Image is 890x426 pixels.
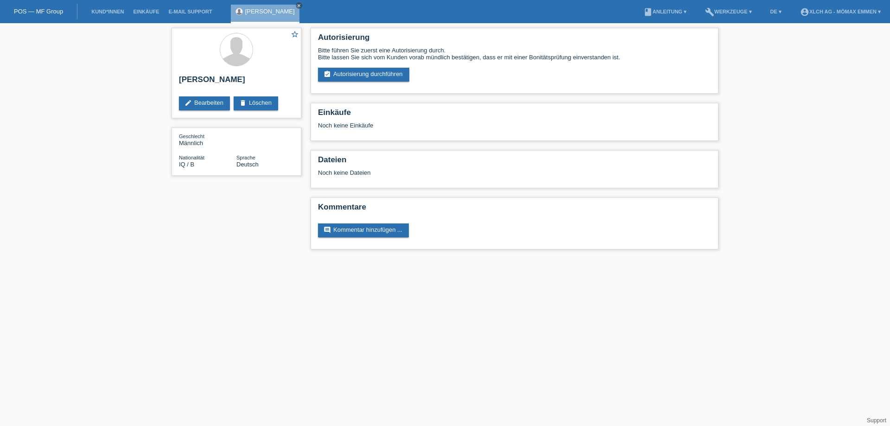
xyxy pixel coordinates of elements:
i: assignment_turned_in [324,70,331,78]
span: Deutsch [236,161,259,168]
div: Bitte führen Sie zuerst eine Autorisierung durch. Bitte lassen Sie sich vom Kunden vorab mündlich... [318,47,711,61]
i: edit [184,99,192,107]
h2: Autorisierung [318,33,711,47]
h2: Kommentare [318,203,711,216]
a: POS — MF Group [14,8,63,15]
i: build [705,7,714,17]
a: buildWerkzeuge ▾ [700,9,756,14]
span: Irak / B / 31.07.2003 [179,161,194,168]
a: star_border [291,30,299,40]
span: Geschlecht [179,134,204,139]
i: star_border [291,30,299,38]
h2: Einkäufe [318,108,711,122]
i: delete [239,99,247,107]
a: Kund*innen [87,9,128,14]
a: [PERSON_NAME] [245,8,295,15]
i: book [643,7,653,17]
a: DE ▾ [766,9,786,14]
a: E-Mail Support [164,9,217,14]
div: Noch keine Dateien [318,169,601,176]
span: Nationalität [179,155,204,160]
a: bookAnleitung ▾ [639,9,691,14]
div: Männlich [179,133,236,146]
h2: [PERSON_NAME] [179,75,294,89]
i: comment [324,226,331,234]
a: close [296,2,302,9]
h2: Dateien [318,155,711,169]
span: Sprache [236,155,255,160]
a: account_circleXLCH AG - Mömax Emmen ▾ [795,9,885,14]
a: deleteLöschen [234,96,278,110]
a: assignment_turned_inAutorisierung durchführen [318,68,409,82]
a: Einkäufe [128,9,164,14]
i: account_circle [800,7,809,17]
div: Noch keine Einkäufe [318,122,711,136]
i: close [297,3,301,8]
a: Support [867,417,886,424]
a: commentKommentar hinzufügen ... [318,223,409,237]
a: editBearbeiten [179,96,230,110]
